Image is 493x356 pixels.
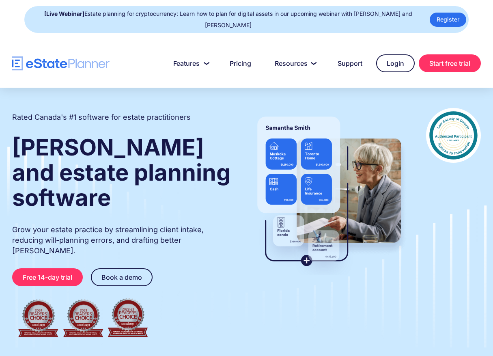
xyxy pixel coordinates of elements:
div: Estate planning for cryptocurrency: Learn how to plan for digital assets in our upcoming webinar ... [32,8,424,31]
p: Grow your estate practice by streamlining client intake, reducing will-planning errors, and draft... [12,224,233,256]
a: Register [430,13,466,27]
strong: [Live Webinar] [44,10,84,17]
a: Book a demo [91,268,153,286]
strong: [PERSON_NAME] and estate planning software [12,134,230,211]
a: Resources [265,55,324,71]
a: Free 14-day trial [12,268,83,286]
a: Pricing [220,55,261,71]
a: Login [376,54,415,72]
h2: Rated Canada's #1 software for estate practitioners [12,112,191,123]
a: Features [164,55,216,71]
img: estate planner showing wills to their clients, using eState Planner, a leading estate planning so... [249,108,410,275]
a: Support [328,55,372,71]
a: home [12,56,110,71]
a: Start free trial [419,54,481,72]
